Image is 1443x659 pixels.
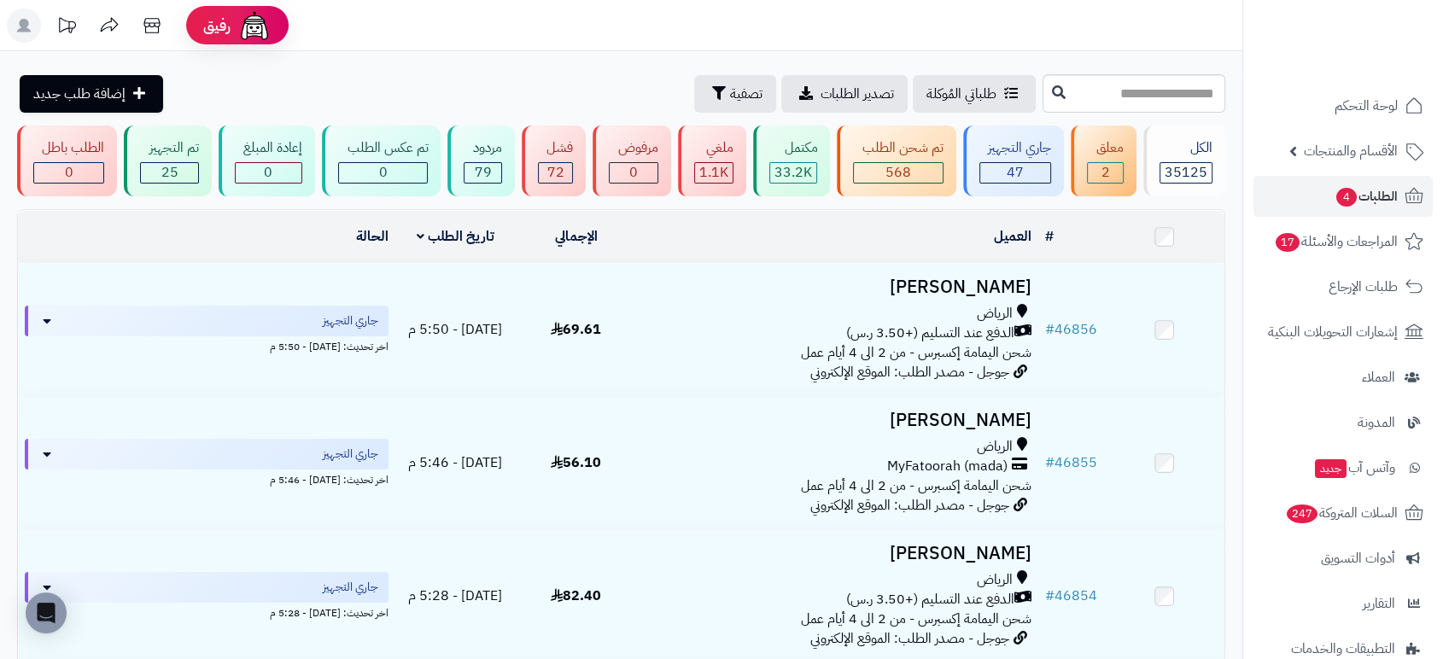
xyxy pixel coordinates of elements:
div: 0 [34,163,103,183]
span: جوجل - مصدر الطلب: الموقع الإلكتروني [810,495,1009,516]
a: تم شحن الطلب 568 [833,125,959,196]
span: # [1045,319,1054,340]
h3: [PERSON_NAME] [643,544,1031,563]
div: 33188 [770,163,816,183]
span: العملاء [1362,365,1395,389]
a: العميل [994,226,1031,247]
span: المراجعات والأسئلة [1274,230,1398,254]
div: 0 [610,163,657,183]
div: مكتمل [769,138,817,158]
span: # [1045,586,1054,606]
div: اخر تحديث: [DATE] - 5:28 م [25,603,388,621]
span: # [1045,452,1054,473]
a: المدونة [1253,402,1433,443]
span: الدفع عند التسليم (+3.50 ر.س) [846,590,1014,609]
a: مردود 79 [444,125,517,196]
div: جاري التجهيز [979,138,1051,158]
span: [DATE] - 5:50 م [408,319,502,340]
a: ملغي 1.1K [675,125,750,196]
span: 2 [1101,162,1109,183]
div: معلق [1087,138,1123,158]
div: اخر تحديث: [DATE] - 5:46 م [25,469,388,487]
span: تصفية [730,84,762,104]
button: تصفية [694,75,776,113]
span: جاري التجهيز [323,579,378,596]
a: إعادة المبلغ 0 [215,125,318,196]
h3: [PERSON_NAME] [643,277,1031,297]
span: 69.61 [551,319,601,340]
div: تم شحن الطلب [853,138,943,158]
div: مردود [464,138,501,158]
a: فشل 72 [518,125,589,196]
h3: [PERSON_NAME] [643,411,1031,430]
span: 568 [885,162,911,183]
span: 47 [1007,162,1024,183]
a: طلبات الإرجاع [1253,266,1433,307]
a: طلباتي المُوكلة [913,75,1036,113]
div: ملغي [694,138,733,158]
a: إضافة طلب جديد [20,75,163,113]
div: تم عكس الطلب [338,138,428,158]
span: 33.2K [774,162,812,183]
span: 1.1K [699,162,728,183]
a: تم التجهيز 25 [120,125,214,196]
span: طلباتي المُوكلة [926,84,996,104]
span: شحن اليمامة إكسبرس - من 2 الى 4 أيام عمل [801,342,1031,363]
span: 82.40 [551,586,601,606]
div: اخر تحديث: [DATE] - 5:50 م [25,336,388,354]
span: أدوات التسويق [1321,546,1395,570]
a: تصدير الطلبات [781,75,908,113]
div: 47 [980,163,1050,183]
span: وآتس آب [1313,456,1395,480]
div: Open Intercom Messenger [26,592,67,633]
span: المدونة [1358,411,1395,434]
a: إشعارات التحويلات البنكية [1253,312,1433,353]
a: الإجمالي [555,226,598,247]
a: الحالة [356,226,388,247]
span: جوجل - مصدر الطلب: الموقع الإلكتروني [810,628,1009,649]
span: الرياض [977,570,1013,590]
a: # [1045,226,1054,247]
div: الكل [1160,138,1212,158]
span: MyFatoorah (mada) [887,457,1008,476]
div: فشل [538,138,573,158]
a: الطلب باطل 0 [14,125,120,196]
span: 0 [65,162,73,183]
div: 72 [539,163,572,183]
span: 72 [547,162,564,183]
div: تم التجهيز [140,138,198,158]
span: 0 [629,162,638,183]
span: 25 [161,162,178,183]
span: جاري التجهيز [323,312,378,329]
a: مرفوض 0 [589,125,674,196]
span: 0 [264,162,272,183]
span: إشعارات التحويلات البنكية [1268,320,1398,344]
a: تاريخ الطلب [417,226,494,247]
a: #46856 [1045,319,1097,340]
span: 35125 [1165,162,1207,183]
a: معلق 2 [1067,125,1139,196]
a: أدوات التسويق [1253,538,1433,579]
a: #46854 [1045,586,1097,606]
span: 17 [1276,233,1300,252]
span: تصدير الطلبات [821,84,894,104]
span: لوحة التحكم [1335,94,1398,118]
a: تم عكس الطلب 0 [318,125,444,196]
div: الطلب باطل [33,138,104,158]
div: 0 [339,163,427,183]
span: 247 [1287,504,1317,523]
a: العملاء [1253,357,1433,398]
span: رفيق [203,15,231,36]
span: [DATE] - 5:46 م [408,452,502,473]
a: تحديثات المنصة [45,9,88,47]
div: 0 [236,163,301,183]
span: 4 [1336,188,1357,207]
span: شحن اليمامة إكسبرس - من 2 الى 4 أيام عمل [801,609,1031,629]
span: إضافة طلب جديد [33,84,126,104]
span: طلبات الإرجاع [1329,275,1398,299]
a: الطلبات4 [1253,176,1433,217]
a: مكتمل 33.2K [750,125,833,196]
div: 25 [141,163,197,183]
span: التقارير [1363,592,1395,615]
div: 1144 [695,163,733,183]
